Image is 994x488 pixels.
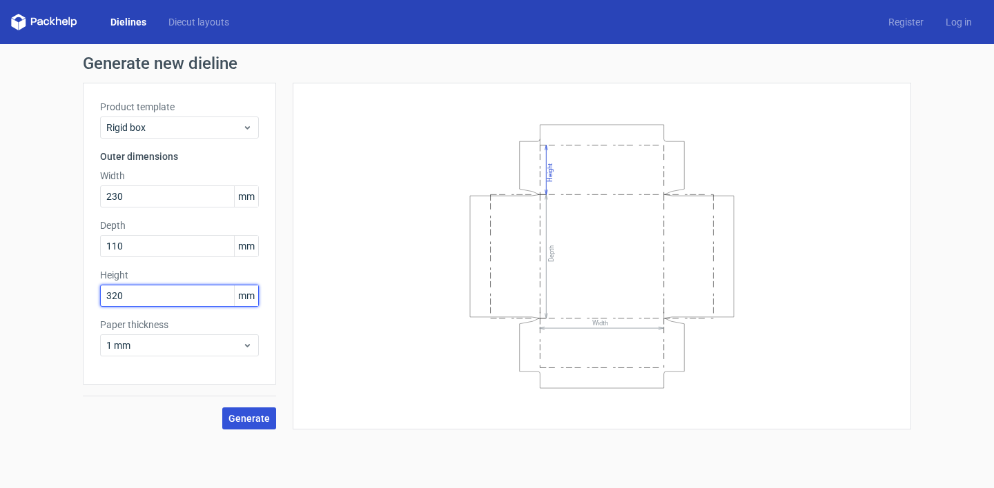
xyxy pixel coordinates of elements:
h3: Outer dimensions [100,150,259,163]
a: Diecut layouts [157,15,240,29]
text: Height [546,163,554,181]
h1: Generate new dieline [83,55,911,72]
label: Paper thickness [100,318,259,332]
span: Generate [228,414,270,423]
span: Rigid box [106,121,242,134]
a: Log in [935,15,983,29]
a: Register [877,15,935,29]
span: mm [234,186,258,207]
text: Depth [547,245,555,261]
button: Generate [222,407,276,429]
label: Depth [100,218,259,232]
a: Dielines [99,15,157,29]
text: Width [592,319,608,327]
span: mm [234,236,258,256]
span: mm [234,285,258,306]
label: Width [100,169,259,183]
label: Height [100,268,259,282]
span: 1 mm [106,338,242,352]
label: Product template [100,100,259,114]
